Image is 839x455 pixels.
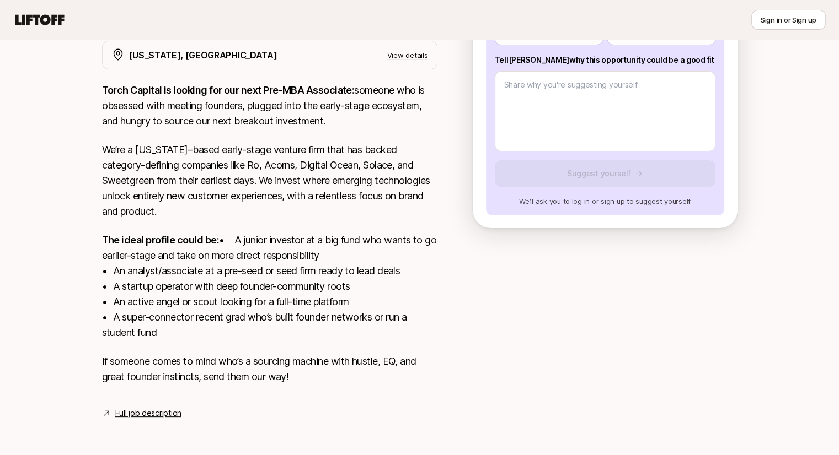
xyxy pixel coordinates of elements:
[387,50,428,61] p: View details
[495,196,715,207] p: We’ll ask you to log in or sign up to suggest yourself
[102,84,355,96] strong: Torch Capital is looking for our next Pre-MBA Associate:
[115,407,181,420] a: Full job description
[495,53,715,67] p: Tell [PERSON_NAME] why this opportunity could be a good fit
[129,48,277,62] p: [US_STATE], [GEOGRAPHIC_DATA]
[102,354,437,384] p: If someone comes to mind who’s a sourcing machine with hustle, EQ, and great founder instincts, s...
[102,142,437,219] p: We’re a [US_STATE]–based early-stage venture firm that has backed category-defining companies lik...
[102,232,437,340] p: • A junior investor at a big fund who wants to go earlier-stage and take on more direct responsib...
[102,83,437,129] p: someone who is obsessed with meeting founders, plugged into the early-stage ecosystem, and hungry...
[751,10,826,30] button: Sign in or Sign up
[102,234,219,246] strong: The ideal profile could be:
